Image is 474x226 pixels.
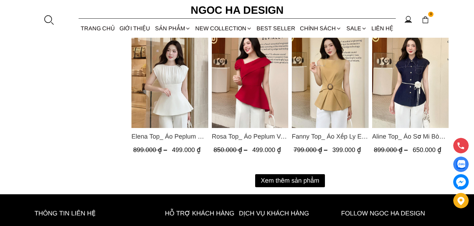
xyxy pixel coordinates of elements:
[193,19,254,38] a: NEW COLLECTION
[292,132,369,141] span: Fanny Top_ Áo Xếp Ly Eo Sát Nách Màu Bee A1068
[133,146,169,153] span: 899.000 ₫
[172,146,201,153] span: 499.000 ₫
[372,132,449,141] span: Aline Top_ Áo Sơ Mi Bò Lụa Rớt Vai A1070
[79,19,117,38] a: TRANG CHỦ
[252,146,281,153] span: 499.000 ₫
[341,208,440,219] h6: Follow ngoc ha Design
[344,19,369,38] a: SALE
[428,12,434,17] span: 0
[453,157,469,172] a: Display image
[184,2,290,19] a: Ngoc Ha Design
[131,132,208,141] span: Elena Top_ Áo Peplum Cổ Nhún Màu Trắng A1066
[374,146,409,153] span: 899.000 ₫
[294,146,329,153] span: 799.000 ₫
[412,146,441,153] span: 650.000 ₫
[456,160,465,169] img: Display image
[211,132,288,141] a: Link to Rosa Top_ Áo Peplum Vai Lệch Xếp Ly Màu Đỏ A1064
[292,26,369,128] a: Product image - Fanny Top_ Áo Xếp Ly Eo Sát Nách Màu Bee A1068
[421,16,429,24] img: img-CART-ICON-ksit0nf1
[372,26,449,128] img: Aline Top_ Áo Sơ Mi Bò Lụa Rớt Vai A1070
[131,26,208,128] img: Elena Top_ Áo Peplum Cổ Nhún Màu Trắng A1066
[165,208,235,219] h6: hỗ trợ khách hàng
[211,132,288,141] span: Rosa Top_ Áo Peplum Vai Lệch Xếp Ly Màu Đỏ A1064
[453,174,469,190] a: messenger
[211,26,288,128] a: Product image - Rosa Top_ Áo Peplum Vai Lệch Xếp Ly Màu Đỏ A1064
[298,19,344,38] div: Chính sách
[131,132,208,141] a: Link to Elena Top_ Áo Peplum Cổ Nhún Màu Trắng A1066
[369,19,395,38] a: LIÊN HỆ
[211,26,288,128] img: Rosa Top_ Áo Peplum Vai Lệch Xếp Ly Màu Đỏ A1064
[239,208,338,219] h6: Dịch vụ khách hàng
[254,19,298,38] a: BEST SELLER
[153,19,193,38] div: SẢN PHẨM
[292,132,369,141] a: Link to Fanny Top_ Áo Xếp Ly Eo Sát Nách Màu Bee A1068
[131,26,208,128] a: Product image - Elena Top_ Áo Peplum Cổ Nhún Màu Trắng A1066
[117,19,153,38] a: GIỚI THIỆU
[213,146,249,153] span: 850.000 ₫
[372,26,449,128] a: Product image - Aline Top_ Áo Sơ Mi Bò Lụa Rớt Vai A1070
[255,174,325,187] button: Xem thêm sản phẩm
[292,26,369,128] img: Fanny Top_ Áo Xếp Ly Eo Sát Nách Màu Bee A1068
[35,208,149,219] h6: thông tin liên hệ
[332,146,361,153] span: 399.000 ₫
[372,132,449,141] a: Link to Aline Top_ Áo Sơ Mi Bò Lụa Rớt Vai A1070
